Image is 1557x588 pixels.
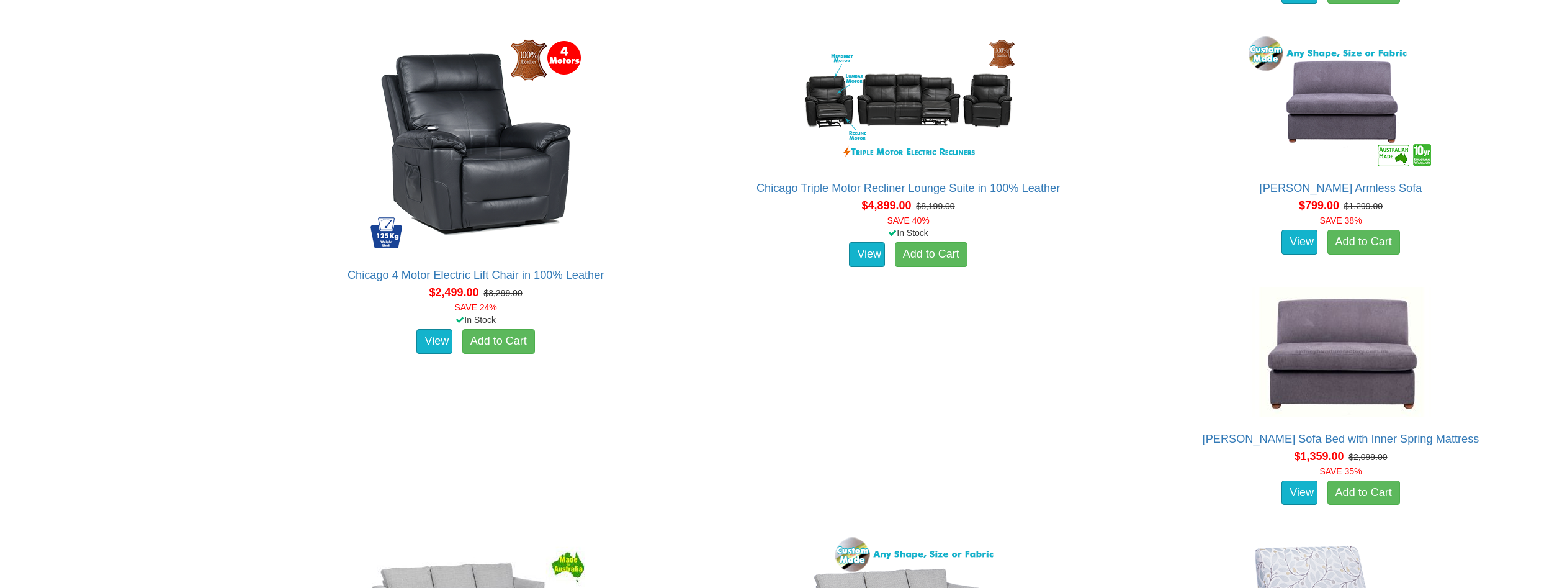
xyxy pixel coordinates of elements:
a: Chicago 4 Motor Electric Lift Chair in 100% Leather [348,269,604,281]
a: Chicago Triple Motor Recliner Lounge Suite in 100% Leather [756,182,1060,194]
a: View [416,329,452,354]
a: View [849,242,885,267]
img: Chicago 4 Motor Electric Lift Chair in 100% Leather [364,33,588,256]
del: $8,199.00 [916,201,954,211]
span: $1,359.00 [1294,450,1344,463]
a: Add to Cart [462,329,535,354]
a: [PERSON_NAME] Armless Sofa [1260,182,1422,194]
font: SAVE 24% [455,302,497,312]
img: Cleo Armless Sofa [1245,33,1437,170]
a: [PERSON_NAME] Sofa Bed with Inner Spring Mattress [1203,433,1479,445]
font: SAVE 40% [887,215,929,225]
a: View [1281,481,1317,505]
a: Add to Cart [1327,481,1400,505]
img: Chicago Triple Motor Recliner Lounge Suite in 100% Leather [797,33,1020,170]
font: SAVE 38% [1319,215,1362,225]
span: $2,499.00 [429,286,479,299]
del: $1,299.00 [1344,201,1383,211]
a: Add to Cart [895,242,967,267]
a: View [1281,230,1317,255]
img: Cleo Sofa Bed with Inner Spring Mattress [1229,284,1453,420]
div: In Stock [266,314,685,326]
font: SAVE 35% [1319,466,1362,476]
span: $799.00 [1299,199,1339,212]
span: $4,899.00 [861,199,911,212]
div: In Stock [699,227,1118,239]
del: $2,099.00 [1348,452,1387,462]
a: Add to Cart [1327,230,1400,255]
del: $3,299.00 [483,288,522,298]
